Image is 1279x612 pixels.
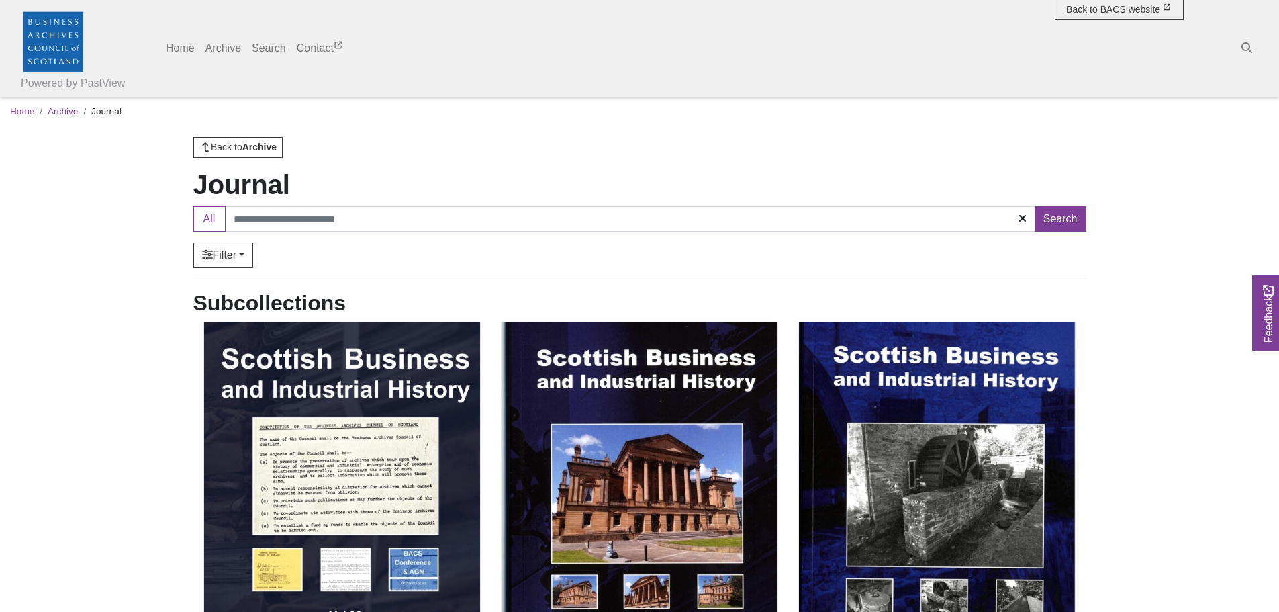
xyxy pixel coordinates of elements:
a: Back toArchive [193,137,283,158]
img: Business Archives Council of Scotland [21,9,85,73]
span: Back to BACS website [1066,4,1160,15]
h1: Journal [193,169,1086,201]
a: Search [246,35,291,62]
button: Search [1035,206,1086,232]
input: Search this collection... [225,206,1036,232]
a: Archive [200,35,246,62]
a: Powered by PastView [21,75,125,91]
a: Filter [193,243,254,268]
strong: Archive [242,142,277,152]
a: Business Archives Council of Scotland logo [21,5,85,77]
a: Home [160,35,200,62]
span: Journal [91,106,122,116]
span: Feedback [1261,285,1277,343]
a: Home [10,106,34,116]
a: Contact [291,35,350,62]
a: Archive [48,106,78,116]
button: All [193,206,226,232]
a: Would you like to provide feedback? [1252,275,1279,351]
h2: Subcollections [193,290,346,316]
